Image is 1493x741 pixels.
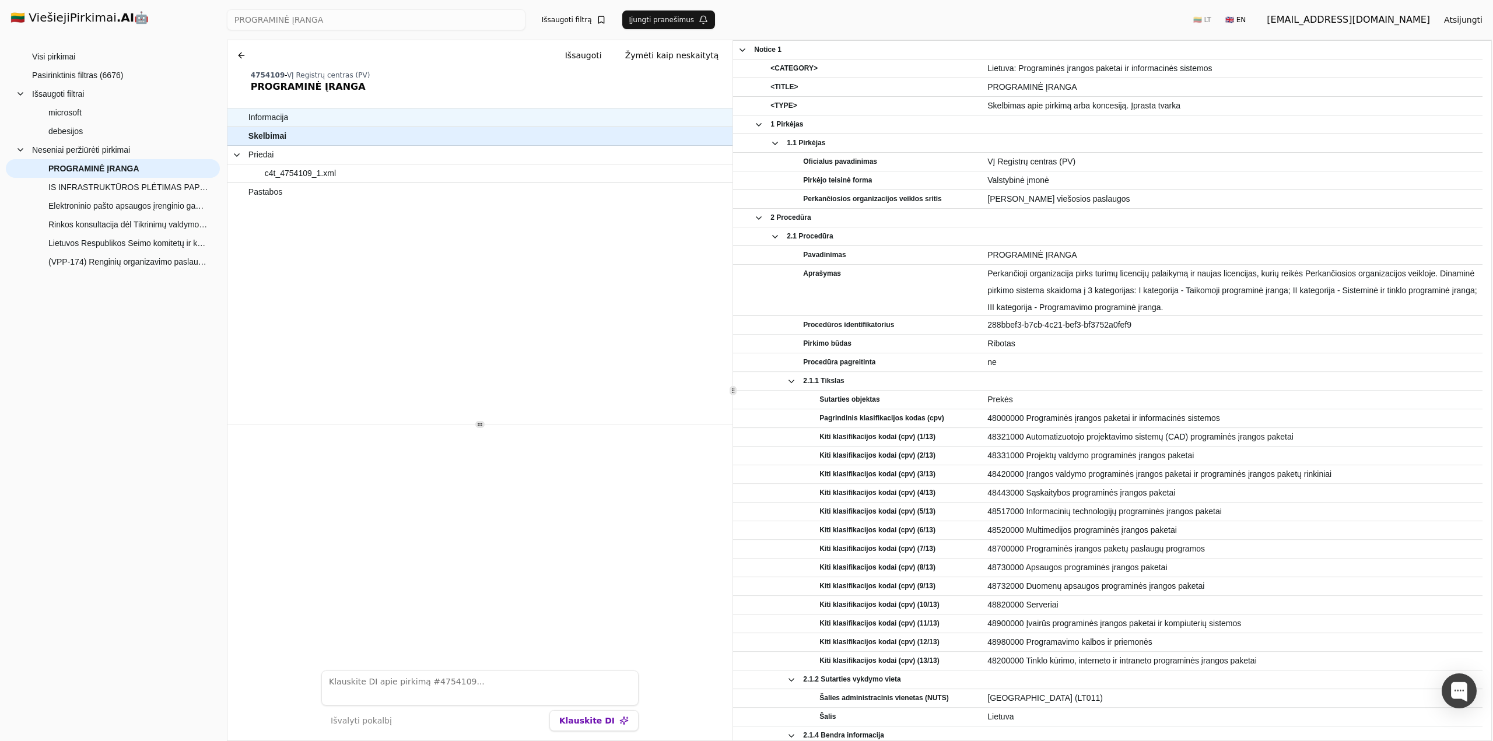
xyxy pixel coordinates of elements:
span: Pastabos [248,184,282,201]
span: 4754109 [251,71,285,79]
span: VĮ Registrų centras (PV) [987,153,1478,170]
span: PROGRAMINĖ ĮRANGA [987,79,1478,96]
span: Aprašymas [803,265,841,282]
button: Išsaugoti filtrą [535,10,613,29]
span: Lietuvos Respublikos Seimo komitetų ir komisijų posėdžių salių konferencinė įranga [48,234,208,252]
span: 48321000 Automatizuotojo projektavimo sistemų (CAD) programinės įrangos paketai [987,429,1478,445]
span: Pavadinimas [803,247,846,264]
input: Greita paieška... [227,9,525,30]
span: microsoft [48,104,82,121]
span: PROGRAMINĖ ĮRANGA [987,247,1478,264]
span: Šalis [819,708,836,725]
span: debesijos [48,122,83,140]
span: Procedūra pagreitinta [803,354,875,371]
button: Klauskite DI [549,710,639,731]
span: 48730000 Apsaugos programinės įrangos paketai [987,559,1478,576]
span: 2.1 Procedūra [787,228,833,245]
span: Pirkimo būdas [803,335,851,352]
span: Išsaugoti filtrai [32,85,84,103]
span: Kiti klasifikacijos kodai (cpv) (5/13) [819,503,935,520]
span: Visi pirkimai [32,48,75,65]
span: Pasirinktinis filtras (6676) [32,66,123,84]
span: PROGRAMINĖ ĮRANGA [48,160,139,177]
span: Kiti klasifikacijos kodai (cpv) (4/13) [819,484,935,501]
span: Procedūros identifikatorius [803,317,894,333]
span: <TITLE> [770,79,798,96]
div: [EMAIL_ADDRESS][DOMAIN_NAME] [1267,13,1430,27]
span: 288bbef3-b7cb-4c21-bef3-bf3752a0fef9 [987,317,1478,333]
strong: .AI [117,10,135,24]
span: Kiti klasifikacijos kodai (cpv) (1/13) [819,429,935,445]
span: Pagrindinis klasifikacijos kodas (cpv) [819,410,944,427]
span: 48700000 Programinės įrangos paketų paslaugų programos [987,540,1478,557]
span: c4t_4754109_1.xml [265,165,336,182]
button: Atsijungti [1435,9,1492,30]
span: Oficialus pavadinimas [803,153,877,170]
span: 48980000 Programavimo kalbos ir priemonės [987,634,1478,651]
div: - [251,71,728,80]
span: Notice 1 [754,41,781,58]
span: Kiti klasifikacijos kodai (cpv) (6/13) [819,522,935,539]
span: Skelbimas apie pirkimą arba koncesiją. Įprasta tvarka [987,97,1478,114]
span: 48732000 Duomenų apsaugos programinės įrangos paketai [987,578,1478,595]
button: Įjungti pranešimus [622,10,716,29]
span: Valstybinė įmonė [987,172,1478,189]
span: Šalies administracinis vienetas (NUTS) [819,690,948,707]
span: Perkančiosios organizacijos veiklos sritis [803,191,941,208]
span: Priedai [248,146,274,163]
span: ne [987,354,1478,371]
span: [PERSON_NAME] viešosios paslaugos [987,191,1478,208]
span: Perkančioji organizacija pirks turimų licencijų palaikymą ir naujas licencijas, kurių reikės Perk... [987,265,1478,316]
span: 48443000 Sąskaitybos programinės įrangos paketai [987,484,1478,501]
span: Skelbimai [248,128,286,145]
span: 48900000 Įvairūs programinės įrangos paketai ir kompiuterių sistemos [987,615,1478,632]
span: 48517000 Informacinių technologijų programinės įrangos paketai [987,503,1478,520]
span: Kiti klasifikacijos kodai (cpv) (10/13) [819,596,939,613]
span: Kiti klasifikacijos kodai (cpv) (7/13) [819,540,935,557]
span: <TYPE> [770,97,797,114]
span: 2.1.2 Sutarties vykdymo vieta [803,671,900,688]
span: IS INFRASTRUKTŪROS PLĖTIMAS PAPILDOMAIS TARNYBINIŲ STOČIŲ RESURSAIS NR. 7361/2025/ITPC [48,178,208,196]
span: 48420000 Įrangos valdymo programinės įrangos paketai ir programinės įrangos paketų rinkiniai [987,466,1478,483]
span: 48200000 Tinklo kūrimo, interneto ir intraneto programinės įrangos paketai [987,652,1478,669]
span: Elektroninio pašto apsaugos įrenginio gamintojo palaikymo pratęsimas (Skelbiama apklausa) [48,197,208,215]
span: Kiti klasifikacijos kodai (cpv) (8/13) [819,559,935,576]
span: Sutarties objektas [819,391,879,408]
span: Kiti klasifikacijos kodai (cpv) (2/13) [819,447,935,464]
span: Informacija [248,109,288,126]
span: [GEOGRAPHIC_DATA] (LT011) [987,690,1478,707]
span: 48820000 Serveriai [987,596,1478,613]
span: 1 Pirkėjas [770,116,803,133]
span: 48331000 Projektų valdymo programinės įrangos paketai [987,447,1478,464]
span: Pirkėjo teisinė forma [803,172,872,189]
span: Kiti klasifikacijos kodai (cpv) (9/13) [819,578,935,595]
span: VĮ Registrų centras (PV) [287,71,370,79]
span: 1.1 Pirkėjas [787,135,825,152]
button: Išsaugoti [556,45,611,66]
span: Lietuva: Programinės įrangos paketai ir informacinės sistemos [987,60,1478,77]
span: 48000000 Programinės įrangos paketai ir informacinės sistemos [987,410,1478,427]
span: Kiti klasifikacijos kodai (cpv) (12/13) [819,634,939,651]
span: Prekės [987,391,1478,408]
button: Žymėti kaip neskaitytą [616,45,728,66]
span: 48520000 Multimedijos programinės įrangos paketai [987,522,1478,539]
span: Rinkos konsultacija dėl Tikrinimų valdymo sistemos (KOMANDORAS) atnaujinimo bei priežiūros ir pal... [48,216,208,233]
span: Ribotas [987,335,1478,352]
span: Lietuva [987,708,1478,725]
span: 2 Procedūra [770,209,811,226]
span: 2.1.1 Tikslas [803,373,844,389]
div: PROGRAMINĖ ĮRANGA [251,80,728,94]
span: <CATEGORY> [770,60,818,77]
span: Kiti klasifikacijos kodai (cpv) (11/13) [819,615,939,632]
span: Kiti klasifikacijos kodai (cpv) (3/13) [819,466,935,483]
span: Kiti klasifikacijos kodai (cpv) (13/13) [819,652,939,669]
span: (VPP-174) Renginių organizavimo paslaugos [48,253,208,271]
button: 🇬🇧 EN [1218,10,1253,29]
span: Neseniai peržiūrėti pirkimai [32,141,130,159]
